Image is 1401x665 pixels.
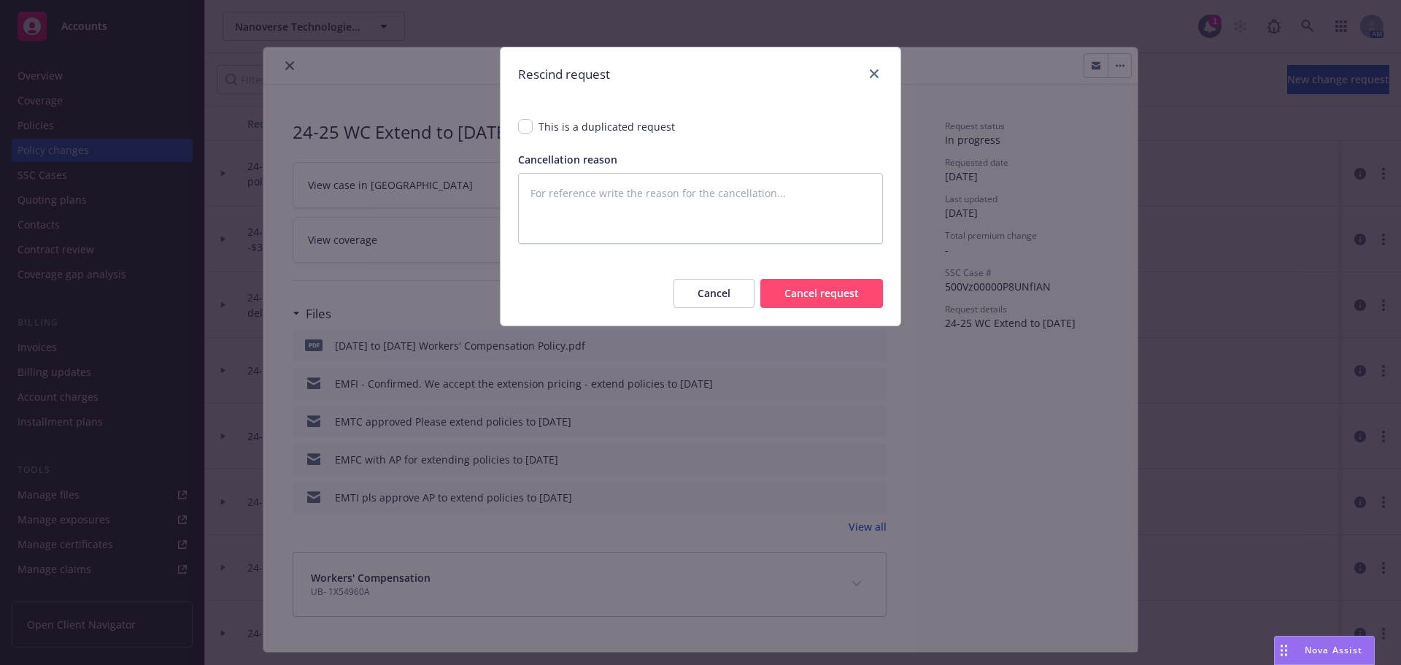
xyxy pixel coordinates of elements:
[518,153,617,166] span: Cancellation reason
[760,279,883,308] button: Cancel request
[539,119,675,134] span: This is a duplicated request
[1305,644,1362,656] span: Nova Assist
[1275,637,1293,664] div: Drag to move
[674,279,754,308] button: Cancel
[1274,636,1375,665] button: Nova Assist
